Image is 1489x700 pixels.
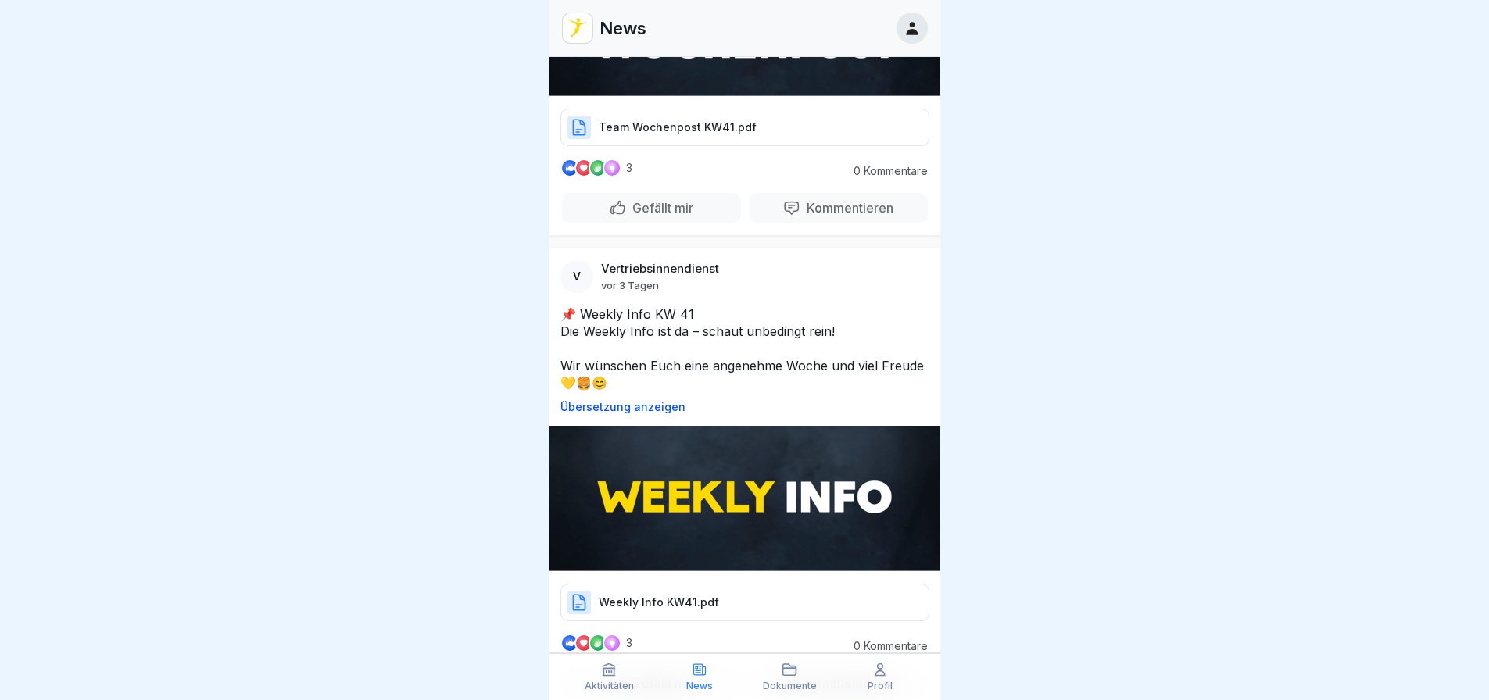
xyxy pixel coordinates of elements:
p: News [600,18,646,38]
p: Team Wochenpost KW41.pdf [599,120,757,135]
div: V [560,260,593,293]
p: 3 [626,162,632,174]
p: Weekly Info KW41.pdf [599,595,719,610]
p: Dokumente [763,680,817,691]
p: Vertriebsinnendienst [601,262,719,276]
p: Gefällt mir [626,200,693,216]
a: Weekly Info KW41.pdf [560,602,929,617]
p: 📌 Weekly Info KW 41 Die Weekly Info ist da – schaut unbedingt rein! Wir wünschen Euch eine angene... [560,305,929,391]
p: Profil [868,680,893,691]
p: vor 3 Tagen [601,279,659,291]
p: 0 Kommentare [842,165,928,177]
p: Aktivitäten [585,680,634,691]
p: Kommentieren [800,200,893,216]
p: News [686,680,713,691]
p: Übersetzung anzeigen [560,401,929,413]
p: 0 Kommentare [842,640,928,652]
img: Post Image [549,426,940,571]
p: 3 [626,637,632,649]
a: Team Wochenpost KW41.pdf [560,127,929,142]
img: vd4jgc378hxa8p7qw0fvrl7x.png [563,13,592,43]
